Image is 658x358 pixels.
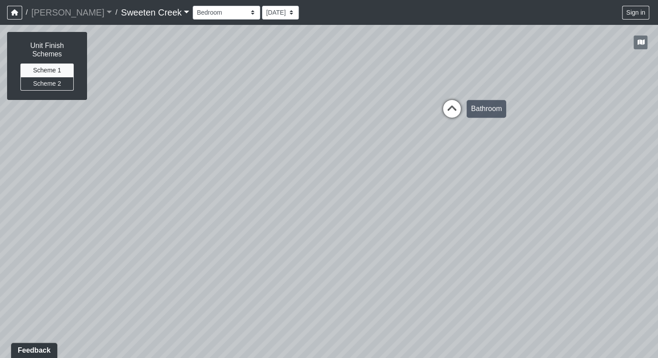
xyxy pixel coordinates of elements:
div: Bathroom [467,100,506,118]
a: Sweeten Creek [121,4,189,21]
button: Scheme 1 [20,64,74,77]
a: [PERSON_NAME] [31,4,112,21]
button: Scheme 2 [20,77,74,91]
button: Sign in [622,6,649,20]
iframe: Ybug feedback widget [7,340,59,358]
span: / [22,4,31,21]
span: / [112,4,121,21]
h6: Unit Finish Schemes [16,41,78,58]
